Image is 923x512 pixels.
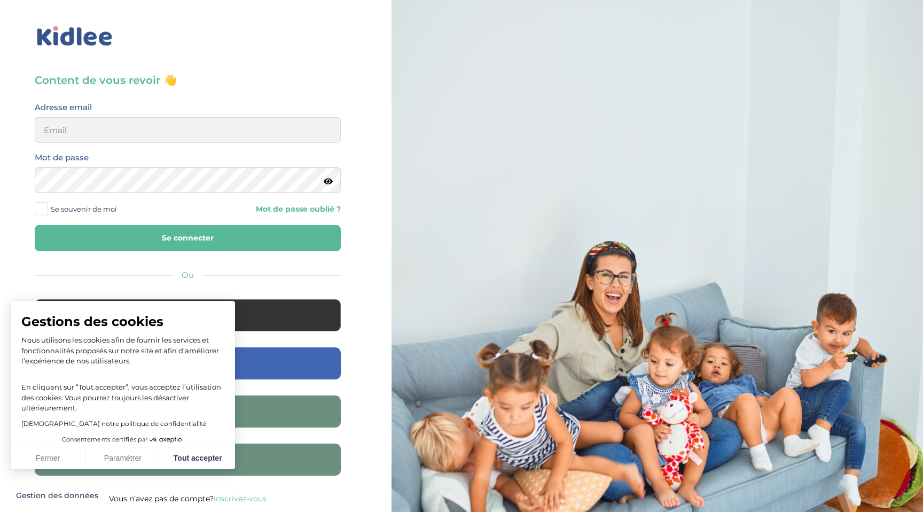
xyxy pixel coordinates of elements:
a: Mot de passe oublié ? [195,204,340,214]
button: Paramétrer [85,447,160,470]
button: Google [35,299,341,331]
a: [DEMOGRAPHIC_DATA] notre politique de confidentialité [21,420,206,428]
span: Gestions des cookies [21,314,224,330]
input: Email [35,117,341,143]
button: Se connecter [35,225,341,251]
label: Mot de passe [35,151,89,165]
img: logo_kidlee_bleu [35,24,115,49]
p: Nous utilisons les cookies afin de fournir les services et fonctionnalités proposés sur notre sit... [21,335,224,367]
p: Vous n’avez pas de compte? [35,492,341,506]
a: Inscrivez-vous [214,494,267,503]
button: Tout accepter [160,447,235,470]
svg: Axeptio [150,424,182,456]
button: Fermer [11,447,85,470]
label: Adresse email [35,100,92,114]
button: Fermer le widget sans consentement [10,485,105,507]
p: En cliquant sur ”Tout accepter”, vous acceptez l’utilisation des cookies. Vous pourrez toujours l... [21,372,224,414]
span: Ou [182,270,194,280]
button: Consentements certifiés par [57,433,189,447]
h3: Content de vous revoir 👋 [35,73,341,88]
span: Gestion des données [16,491,98,501]
a: Babysitter [35,462,341,472]
span: Se souvenir de moi [51,202,117,216]
span: Consentements certifiés par [62,437,147,443]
